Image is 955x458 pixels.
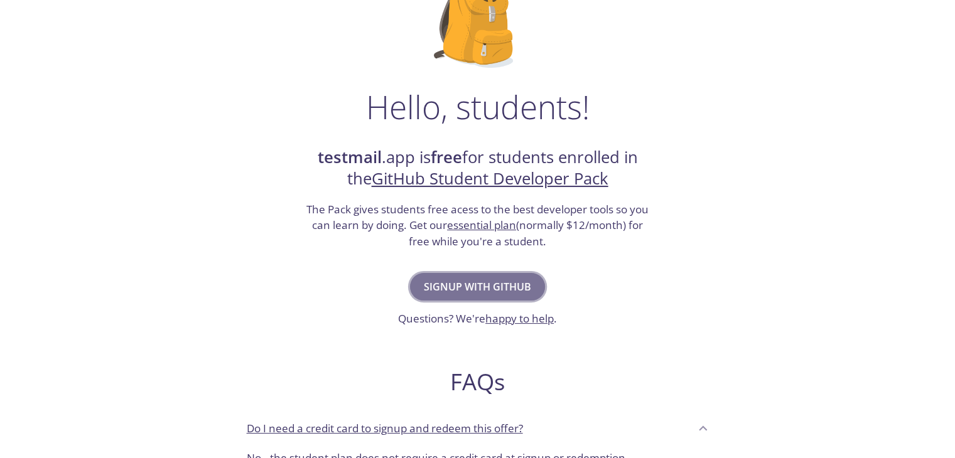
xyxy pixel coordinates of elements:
h1: Hello, students! [366,88,590,125]
strong: free [431,146,462,168]
a: essential plan [447,218,516,232]
h2: FAQs [237,368,719,396]
span: Signup with GitHub [424,278,531,296]
button: Signup with GitHub [410,273,545,301]
p: Do I need a credit card to signup and redeem this offer? [247,420,523,437]
strong: testmail [318,146,382,168]
a: happy to help [485,311,554,326]
div: Do I need a credit card to signup and redeem this offer? [237,411,719,445]
h3: Questions? We're . [398,311,557,327]
a: GitHub Student Developer Pack [372,168,608,189]
h3: The Pack gives students free acess to the best developer tools so you can learn by doing. Get our... [305,201,650,250]
h2: .app is for students enrolled in the [305,147,650,190]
